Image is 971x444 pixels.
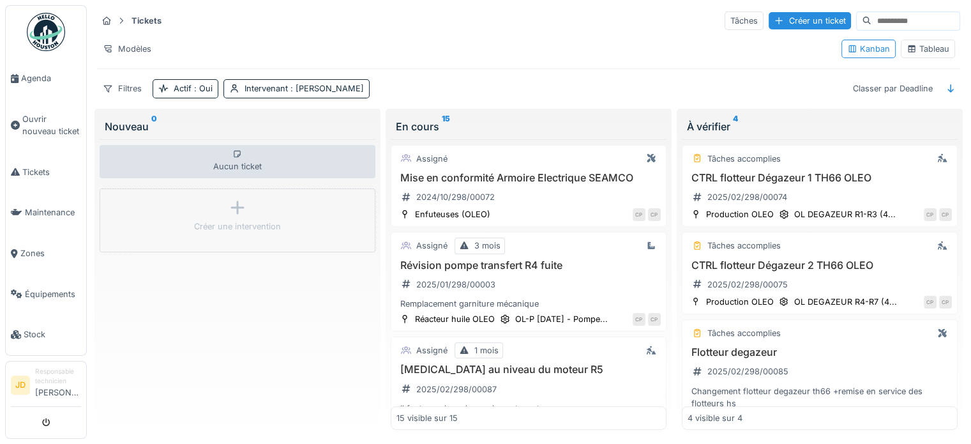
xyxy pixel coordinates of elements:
[6,274,86,315] a: Équipements
[633,313,645,326] div: CP
[474,240,501,252] div: 3 mois
[24,328,81,341] span: Stock
[725,11,764,30] div: Tâches
[769,12,851,29] div: Créer un ticket
[25,288,81,300] span: Équipements
[35,367,81,404] li: [PERSON_NAME]
[21,72,81,84] span: Agenda
[20,247,81,259] span: Zones
[6,99,86,152] a: Ouvrir nouveau ticket
[707,365,788,378] div: 2025/02/298/00085
[707,279,788,291] div: 2025/02/298/00075
[245,82,364,95] div: Intervenant
[474,344,499,356] div: 1 mois
[396,172,661,184] h3: Mise en conformité Armoire Electrique SEAMCO
[707,153,781,165] div: Tâches accomplies
[194,220,281,233] div: Créer une intervention
[396,259,661,272] h3: Révision pompe transfert R4 fuite
[22,113,81,137] span: Ouvrir nouveau ticket
[847,79,938,98] div: Classer par Deadline
[11,376,30,395] li: JD
[648,313,661,326] div: CP
[688,385,952,410] div: Changement flotteur degazeur th66 +remise en service des flotteurs hs
[396,119,661,134] div: En cours
[97,40,157,58] div: Modèles
[515,313,608,325] div: OL-P [DATE] - Pompe...
[151,119,157,134] sup: 0
[416,191,495,203] div: 2024/10/298/00072
[396,402,661,415] div: Il faut remplacer les roulements moteur
[688,172,952,184] h3: CTRL flotteur Dégazeur 1 TH66 OLEO
[22,166,81,178] span: Tickets
[707,327,781,339] div: Tâches accomplies
[907,43,949,55] div: Tableau
[6,152,86,193] a: Tickets
[416,383,497,395] div: 2025/02/298/00087
[847,43,890,55] div: Kanban
[6,233,86,274] a: Zones
[924,208,937,221] div: CP
[416,344,448,356] div: Assigné
[648,208,661,221] div: CP
[100,145,375,178] div: Aucun ticket
[105,119,370,134] div: Nouveau
[396,298,661,310] div: Remplacement garniture mécanique
[174,82,213,95] div: Actif
[707,191,787,203] div: 2025/02/298/00074
[97,79,147,98] div: Filtres
[924,296,937,309] div: CP
[687,119,952,134] div: À vérifier
[416,240,448,252] div: Assigné
[6,58,86,99] a: Agenda
[442,119,450,134] sup: 15
[192,84,213,93] span: : Oui
[706,296,774,308] div: Production OLEO
[27,13,65,51] img: Badge_color-CXgf-gQk.svg
[35,367,81,387] div: Responsable technicien
[11,367,81,407] a: JD Responsable technicien[PERSON_NAME]
[6,314,86,355] a: Stock
[416,153,448,165] div: Assigné
[415,208,490,220] div: Enfuteuses (OLEO)
[688,259,952,272] h3: CTRL flotteur Dégazeur 2 TH66 OLEO
[733,119,738,134] sup: 4
[688,346,952,358] h3: Flotteur degazeur
[794,296,897,308] div: OL DEGAZEUR R4-R7 (4...
[126,15,167,27] strong: Tickets
[416,279,495,291] div: 2025/01/298/00003
[707,240,781,252] div: Tâches accomplies
[688,412,742,424] div: 4 visible sur 4
[939,296,952,309] div: CP
[6,192,86,233] a: Maintenance
[939,208,952,221] div: CP
[633,208,645,221] div: CP
[396,412,458,424] div: 15 visible sur 15
[415,313,495,325] div: Réacteur huile OLEO
[25,206,81,218] span: Maintenance
[794,208,896,220] div: OL DEGAZEUR R1-R3 (4...
[396,364,661,376] h3: [MEDICAL_DATA] au niveau du moteur R5
[706,208,774,220] div: Production OLEO
[288,84,364,93] span: : [PERSON_NAME]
